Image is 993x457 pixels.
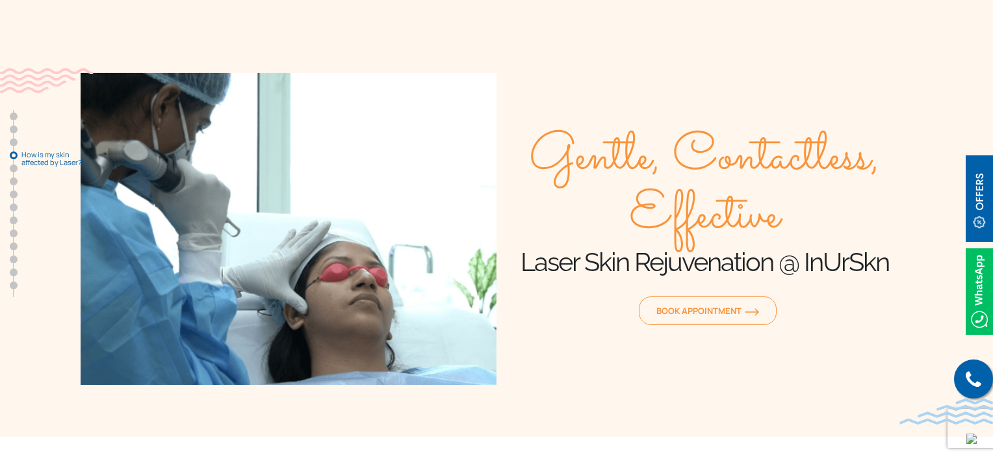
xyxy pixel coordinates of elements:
[966,248,993,335] img: Whatsappicon
[656,305,759,317] span: Book Appointment
[966,283,993,297] a: Whatsappicon
[10,151,18,159] a: How is my skin affected by Laser?
[497,246,912,278] h1: Laser Skin Rejuvenation @ InUrSkn
[899,398,993,424] img: bluewave
[21,151,86,166] span: How is my skin affected by Laser?
[966,155,993,242] img: offerBt
[497,129,912,246] span: Gentle, Contactless, Effective
[745,308,759,316] img: orange-arrow
[639,296,777,325] a: Book Appointmentorange-arrow
[966,434,977,444] img: up-blue-arrow.svg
